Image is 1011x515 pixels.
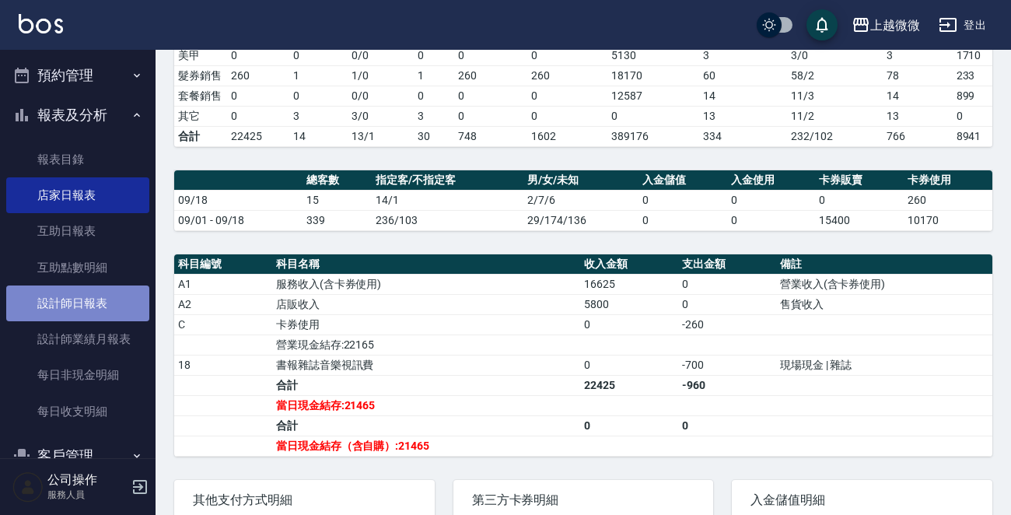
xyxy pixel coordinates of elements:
a: 報表目錄 [6,142,149,177]
td: 13 [883,106,953,126]
div: 上越微微 [870,16,920,35]
td: 0 [454,45,527,65]
td: 0 [580,355,678,375]
th: 入金儲值 [638,170,727,191]
td: 0 [227,106,289,126]
td: 0 [289,86,348,106]
td: 0 [289,45,348,65]
td: 13 [699,106,788,126]
td: 現場現金 | 雜誌 [776,355,992,375]
button: 客戶管理 [6,436,149,476]
td: 書報雜誌音樂視訊費 [272,355,580,375]
td: 14 [289,126,348,146]
td: 0 [638,190,727,210]
td: 0 [727,210,816,230]
td: 748 [454,126,527,146]
td: 766 [883,126,953,146]
td: 3 / 0 [787,45,883,65]
td: -700 [678,355,776,375]
td: 260 [904,190,992,210]
td: 18170 [607,65,699,86]
td: 339 [303,210,373,230]
td: 0 / 0 [348,45,414,65]
td: 5130 [607,45,699,65]
td: 13/1 [348,126,414,146]
td: 58 / 2 [787,65,883,86]
td: 3 [289,106,348,126]
td: 09/18 [174,190,303,210]
td: 334 [699,126,788,146]
td: 0 [580,415,678,436]
td: 0 [678,415,776,436]
table: a dense table [174,254,992,457]
td: 營業收入(含卡券使用) [776,274,992,294]
td: 29/174/136 [523,210,638,230]
td: 78 [883,65,953,86]
td: 1 [289,65,348,86]
td: 0 [527,86,608,106]
button: 報表及分析 [6,95,149,135]
td: A1 [174,274,272,294]
td: 389176 [607,126,699,146]
td: 60 [699,65,788,86]
td: -960 [678,375,776,395]
th: 科目名稱 [272,254,580,275]
td: 3 [699,45,788,65]
th: 指定客/不指定客 [372,170,523,191]
a: 設計師日報表 [6,286,149,321]
th: 男/女/未知 [523,170,638,191]
td: 12587 [607,86,699,106]
a: 每日非現金明細 [6,357,149,393]
td: 1 / 0 [348,65,414,86]
td: 0 [527,106,608,126]
a: 每日收支明細 [6,394,149,429]
td: 套餐銷售 [174,86,227,106]
a: 店家日報表 [6,177,149,213]
td: 服務收入(含卡券使用) [272,274,580,294]
td: 5800 [580,294,678,314]
th: 備註 [776,254,992,275]
td: 0 [727,190,816,210]
td: 14 [699,86,788,106]
td: 0 [527,45,608,65]
td: 11 / 2 [787,106,883,126]
td: 0 [414,45,454,65]
td: 0 [607,106,699,126]
td: 3 [883,45,953,65]
td: 3 / 0 [348,106,414,126]
th: 卡券使用 [904,170,992,191]
td: 0 [227,45,289,65]
td: 1 [414,65,454,86]
td: 當日現金結存（含自購）:21465 [272,436,580,456]
table: a dense table [174,170,992,231]
td: 0 / 0 [348,86,414,106]
td: 0 [454,86,527,106]
span: 入金儲值明細 [750,492,974,508]
a: 互助點數明細 [6,250,149,286]
td: 260 [227,65,289,86]
th: 收入金額 [580,254,678,275]
td: 0 [815,190,904,210]
td: A2 [174,294,272,314]
td: 美甲 [174,45,227,65]
td: 09/01 - 09/18 [174,210,303,230]
td: 0 [454,106,527,126]
td: 10170 [904,210,992,230]
td: 2/7/6 [523,190,638,210]
th: 科目編號 [174,254,272,275]
th: 入金使用 [727,170,816,191]
td: 店販收入 [272,294,580,314]
td: 14/1 [372,190,523,210]
td: C [174,314,272,335]
td: 232/102 [787,126,883,146]
td: 0 [638,210,727,230]
img: Person [12,471,44,503]
td: 合計 [174,126,227,146]
td: 260 [527,65,608,86]
button: save [806,9,838,40]
p: 服務人員 [47,488,127,502]
button: 預約管理 [6,55,149,96]
img: Logo [19,14,63,33]
a: 設計師業績月報表 [6,321,149,357]
td: 16625 [580,274,678,294]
